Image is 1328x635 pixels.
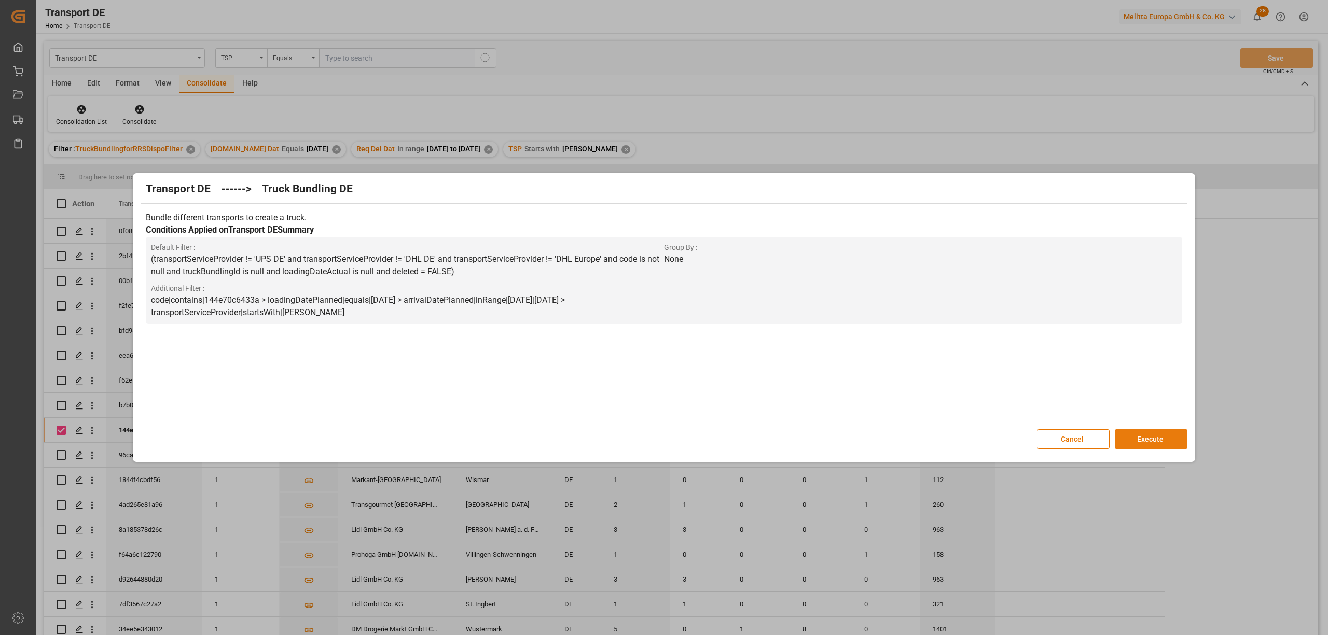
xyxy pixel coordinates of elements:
[262,181,353,197] h2: Truck Bundling DE
[151,242,664,253] span: Default Filter :
[1037,429,1110,449] button: Cancel
[151,253,664,278] p: (transportServiceProvider != 'UPS DE' and transportServiceProvider != 'DHL DE' and transportServi...
[146,211,1182,224] p: Bundle different transports to create a truck.
[146,224,1182,237] h3: Conditions Applied on Transport DE Summary
[1115,429,1187,449] button: Execute
[146,181,211,197] h2: Transport DE
[151,294,664,319] p: code|contains|144e70c6433a > loadingDatePlanned|equals|[DATE] > arrivalDatePlanned|inRange|[DATE]...
[664,242,1177,253] span: Group By :
[151,283,664,294] span: Additional Filter :
[664,253,1177,265] p: None
[221,181,252,197] h2: ------>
